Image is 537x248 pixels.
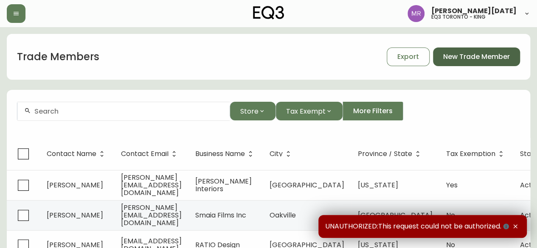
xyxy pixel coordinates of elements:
[358,150,423,158] span: Province / State
[195,150,256,158] span: Business Name
[121,203,182,228] span: [PERSON_NAME][EMAIL_ADDRESS][DOMAIN_NAME]
[195,176,252,194] span: [PERSON_NAME] Interiors
[358,180,398,190] span: [US_STATE]
[408,5,425,22] img: 433a7fc21d7050a523c0a08e44de74d9
[276,102,343,120] button: Tax Exempt
[47,150,107,158] span: Contact Name
[47,210,103,220] span: [PERSON_NAME]
[286,106,326,117] span: Tax Exempt
[433,47,520,66] button: New Trade Member
[17,50,99,64] h1: Trade Members
[446,210,455,220] span: No
[358,210,433,220] span: [GEOGRAPHIC_DATA]
[358,151,412,156] span: Province / State
[270,151,283,156] span: City
[343,102,403,120] button: More Filters
[443,52,510,61] span: New Trade Member
[47,151,96,156] span: Contact Name
[121,151,169,156] span: Contact Email
[270,180,344,190] span: [GEOGRAPHIC_DATA]
[195,151,245,156] span: Business Name
[47,180,103,190] span: [PERSON_NAME]
[387,47,430,66] button: Export
[121,173,182,198] span: [PERSON_NAME][EMAIL_ADDRESS][DOMAIN_NAME]
[353,106,393,116] span: More Filters
[446,180,458,190] span: Yes
[121,150,180,158] span: Contact Email
[431,14,486,20] h5: eq3 toronto - king
[240,106,259,117] span: Store
[325,222,511,231] span: UNAUTHORIZED:This request could not be authorized.
[270,210,296,220] span: Oakville
[397,52,419,61] span: Export
[431,8,517,14] span: [PERSON_NAME][DATE]
[34,107,223,115] input: Search
[230,102,276,120] button: Store
[253,6,284,20] img: logo
[195,210,246,220] span: Smaia Films Inc
[446,151,495,156] span: Tax Exemption
[270,150,294,158] span: City
[446,150,506,158] span: Tax Exemption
